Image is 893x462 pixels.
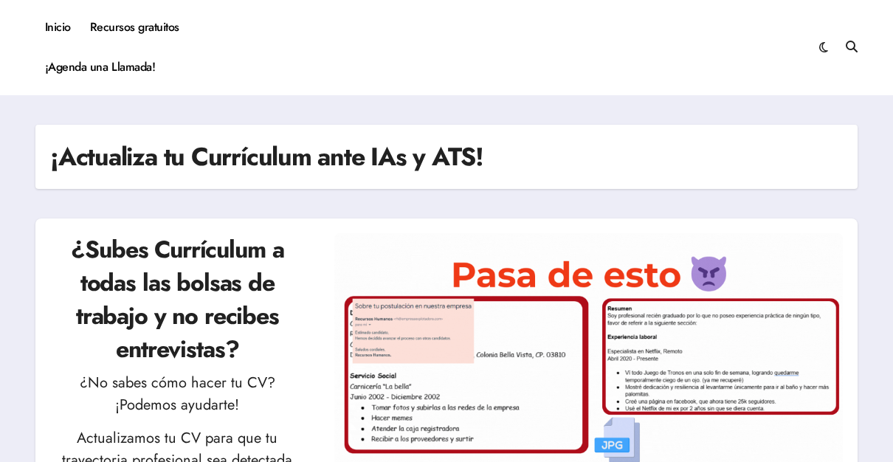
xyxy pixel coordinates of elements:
[50,372,305,416] p: ¿No sabes cómo hacer tu CV? ¡Podemos ayudarte!
[35,7,80,47] a: Inicio
[80,7,189,47] a: Recursos gratuitos
[50,233,305,365] h2: ¿Subes Currículum a todas las bolsas de trabajo y no recibes entrevistas?
[35,47,165,87] a: ¡Agenda una Llamada!
[50,139,483,175] h1: ¡Actualiza tu Currículum ante IAs y ATS!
